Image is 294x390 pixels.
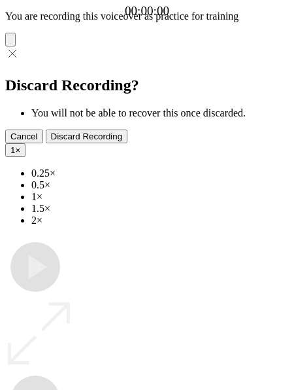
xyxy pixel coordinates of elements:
button: 1× [5,143,25,157]
button: Cancel [5,130,43,143]
li: 1.5× [31,203,289,215]
p: You are recording this voiceover as practice for training [5,10,289,22]
button: Discard Recording [46,130,128,143]
li: 2× [31,215,289,226]
h2: Discard Recording? [5,77,289,94]
li: 0.5× [31,179,289,191]
li: You will not be able to recover this once discarded. [31,107,289,119]
span: 1 [10,145,15,155]
li: 0.25× [31,168,289,179]
a: 00:00:00 [125,4,169,18]
li: 1× [31,191,289,203]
